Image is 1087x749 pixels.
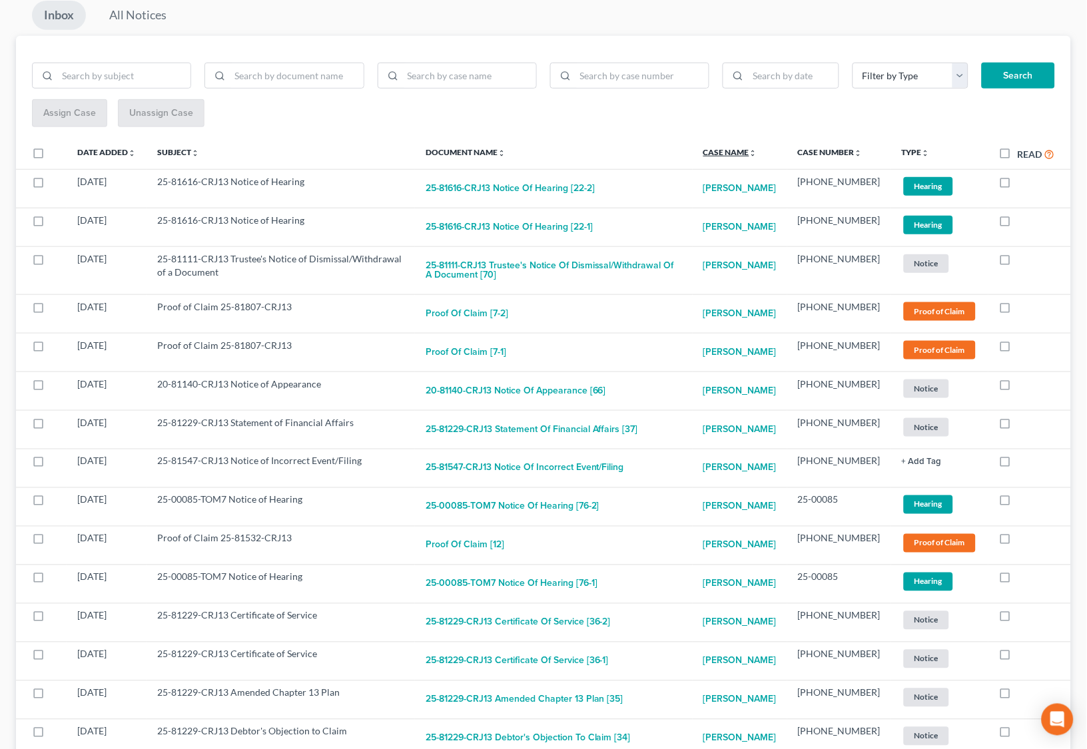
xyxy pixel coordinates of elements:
a: Case Nameunfold_more [703,147,757,157]
a: Hearing [902,214,978,236]
td: [PHONE_NUMBER] [787,169,891,208]
a: [PERSON_NAME] [703,532,777,559]
td: 25-00085-TOM7 Notice of Hearing [147,565,415,603]
a: [PERSON_NAME] [703,377,777,404]
input: Search by document name [230,63,363,89]
input: Search by case name [403,63,536,89]
td: [PHONE_NUMBER] [787,449,891,487]
a: Notice [902,377,978,399]
a: All Notices [97,1,179,30]
button: 25-81229-CRJ13 Certificate of Service [36-1] [426,648,609,674]
td: 25-81616-CRJ13 Notice of Hearing [147,208,415,246]
a: [PERSON_NAME] [703,648,777,674]
td: Proof of Claim 25-81532-CRJ13 [147,526,415,565]
button: 20-81140-CRJ13 Notice of Appearance [66] [426,377,606,404]
button: 25-81229-CRJ13 Amended Chapter 13 Plan [35] [426,686,623,713]
td: [DATE] [67,487,147,526]
td: [PHONE_NUMBER] [787,294,891,333]
td: [DATE] [67,565,147,603]
span: Notice [904,611,949,629]
td: 25-81229-CRJ13 Amended Chapter 13 Plan [147,680,415,719]
a: [PERSON_NAME] [703,339,777,366]
td: [DATE] [67,333,147,372]
a: [PERSON_NAME] [703,571,777,597]
input: Search by case number [575,63,709,89]
td: [DATE] [67,372,147,410]
span: Notice [904,727,949,745]
a: Notice [902,252,978,274]
a: Proof of Claim [902,300,978,322]
a: Notice [902,725,978,747]
td: [PHONE_NUMBER] [787,642,891,680]
td: [PHONE_NUMBER] [787,246,891,294]
i: unfold_more [128,149,136,157]
button: + Add Tag [902,458,942,467]
td: [DATE] [67,449,147,487]
td: 25-81229-CRJ13 Statement of Financial Affairs [147,410,415,449]
i: unfold_more [749,149,757,157]
span: Proof of Claim [904,341,976,359]
input: Search by subject [57,63,190,89]
td: 25-00085 [787,565,891,603]
td: [DATE] [67,603,147,642]
td: [PHONE_NUMBER] [787,208,891,246]
a: Subjectunfold_more [157,147,199,157]
td: 25-81547-CRJ13 Notice of Incorrect Event/Filing [147,449,415,487]
td: 25-81229-CRJ13 Certificate of Service [147,603,415,642]
button: 25-81111-CRJ13 Trustee's Notice of Dismissal/Withdrawal of a Document [70] [426,252,682,288]
td: Proof of Claim 25-81807-CRJ13 [147,333,415,372]
span: Proof of Claim [904,302,976,320]
a: [PERSON_NAME] [703,686,777,713]
button: Proof of Claim [7-2] [426,300,508,327]
td: [DATE] [67,208,147,246]
td: Proof of Claim 25-81807-CRJ13 [147,294,415,333]
td: [PHONE_NUMBER] [787,410,891,449]
a: Proof of Claim [902,532,978,554]
button: Proof of Claim [12] [426,532,504,559]
button: 25-81547-CRJ13 Notice of Incorrect Event/Filing [426,455,624,481]
a: Inbox [32,1,86,30]
a: Notice [902,648,978,670]
td: [PHONE_NUMBER] [787,526,891,565]
td: 25-00085-TOM7 Notice of Hearing [147,487,415,526]
a: [PERSON_NAME] [703,609,777,636]
a: Hearing [902,175,978,197]
a: Case Numberunfold_more [798,147,863,157]
label: Read [1018,147,1042,161]
span: Notice [904,418,949,436]
a: [PERSON_NAME] [703,214,777,240]
i: unfold_more [922,149,930,157]
td: [PHONE_NUMBER] [787,372,891,410]
td: [DATE] [67,294,147,333]
button: 25-00085-TOM7 Notice of Hearing [76-1] [426,571,597,597]
a: Document Nameunfold_more [426,147,506,157]
span: Hearing [904,216,953,234]
a: Notice [902,686,978,708]
button: 25-00085-TOM7 Notice of Hearing [76-2] [426,493,599,520]
td: [PHONE_NUMBER] [787,333,891,372]
span: Notice [904,379,949,397]
td: [DATE] [67,410,147,449]
td: [DATE] [67,642,147,680]
button: 25-81229-CRJ13 Statement of Financial Affairs [37] [426,416,638,443]
i: unfold_more [498,149,506,157]
i: unfold_more [191,149,199,157]
button: 25-81616-CRJ13 Notice of Hearing [22-2] [426,175,595,202]
button: Proof of Claim [7-1] [426,339,506,366]
a: + Add Tag [902,455,978,468]
td: 20-81140-CRJ13 Notice of Appearance [147,372,415,410]
span: Notice [904,650,949,668]
a: Hearing [902,493,978,515]
td: 25-81229-CRJ13 Certificate of Service [147,642,415,680]
td: [DATE] [67,246,147,294]
td: [DATE] [67,169,147,208]
a: Date Addedunfold_more [77,147,136,157]
a: Hearing [902,571,978,593]
a: Notice [902,609,978,631]
span: Hearing [904,573,953,591]
a: [PERSON_NAME] [703,252,777,279]
span: Notice [904,254,949,272]
button: Search [982,63,1055,89]
a: [PERSON_NAME] [703,455,777,481]
td: [DATE] [67,680,147,719]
